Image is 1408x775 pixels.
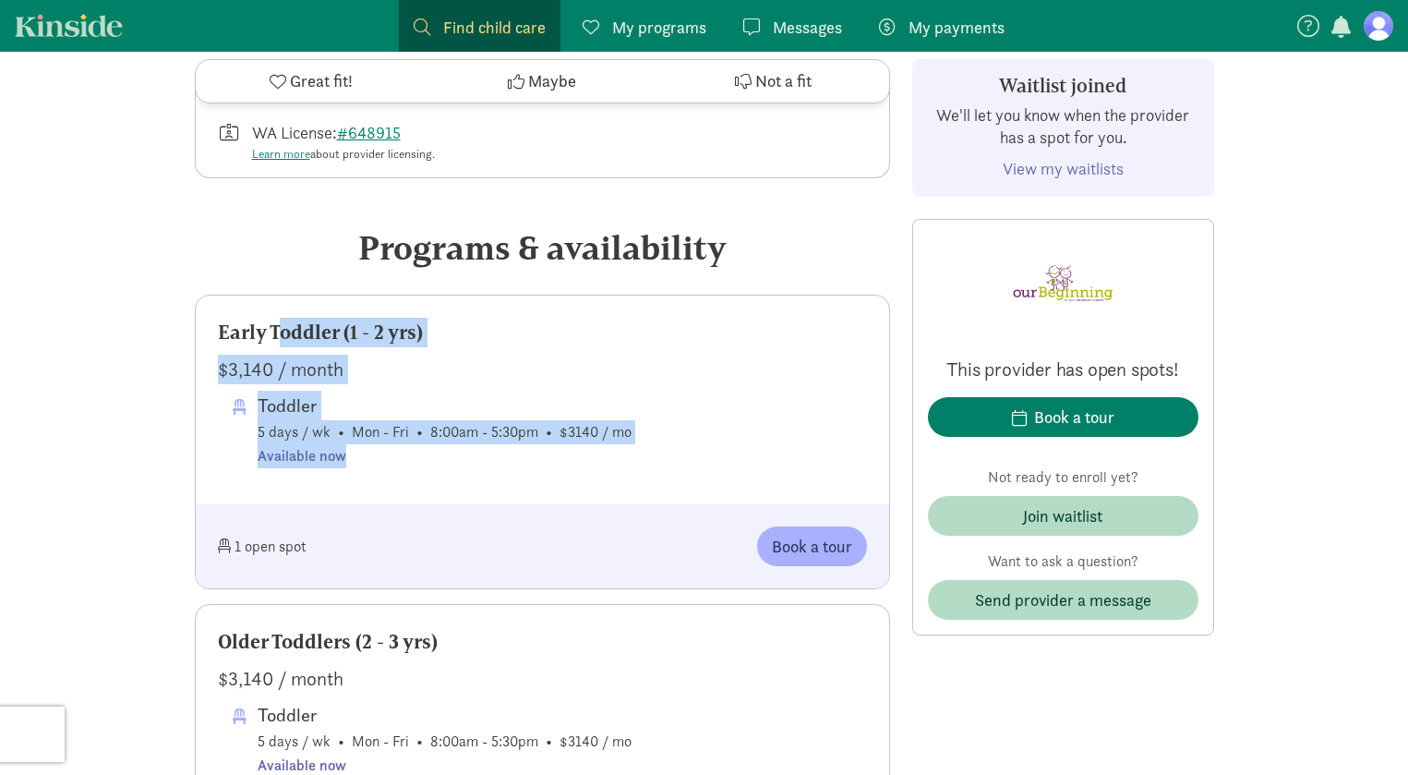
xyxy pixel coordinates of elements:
div: WA License: [252,120,435,163]
p: Want to ask a question? [928,551,1198,573]
div: License number [218,120,543,163]
div: $3,140 / month [218,355,867,384]
span: 5 days / wk • Mon - Fri • 8:00am - 5:30pm • $3140 / mo [258,391,632,467]
span: Send provider a message [975,587,1151,612]
img: Provider logo [1007,235,1118,334]
p: Not ready to enroll yet? [928,466,1198,489]
div: American Sign Language, English, French, Mandarin, Spanish [574,55,867,105]
span: Book a tour [772,534,852,559]
div: English, Mandarin, Spanish [252,55,439,105]
button: Book a tour [928,397,1198,437]
span: Great fit! [290,69,353,94]
a: #648915 [337,122,401,143]
span: Messages [773,15,842,40]
div: Toddler [258,700,632,730]
div: Languages spoken [542,55,867,105]
div: Book a tour [1034,405,1114,430]
a: Kinside [15,14,123,37]
div: Languages taught [218,55,543,105]
div: Toddler [258,391,632,420]
div: 1 open spot [218,527,543,566]
button: Send provider a message [928,580,1198,620]
span: Find child care [443,15,546,40]
p: We'll let you know when the provider has a spot for you. [928,104,1198,149]
div: Older Toddlers (2 - 3 yrs) [218,627,867,657]
a: View my waitlists [1003,158,1124,179]
h3: Waitlist joined [928,75,1198,97]
div: Early Toddler (1 - 2 yrs) [218,318,867,347]
p: This provider has open spots! [928,357,1198,382]
span: My payments [909,15,1005,40]
div: Available now [258,444,632,468]
span: Not a fit [755,69,812,94]
span: Maybe [528,69,576,94]
button: Book a tour [757,527,867,566]
a: Learn more [252,146,310,162]
button: Great fit! [196,60,427,103]
button: Not a fit [657,60,888,103]
div: about provider licensing. [252,145,435,163]
span: My programs [612,15,706,40]
div: Join waitlist [1023,503,1102,528]
div: Programs & availability [195,223,890,272]
button: Join waitlist [928,496,1198,536]
button: Maybe [427,60,657,103]
div: $3,140 / month [218,664,867,694]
